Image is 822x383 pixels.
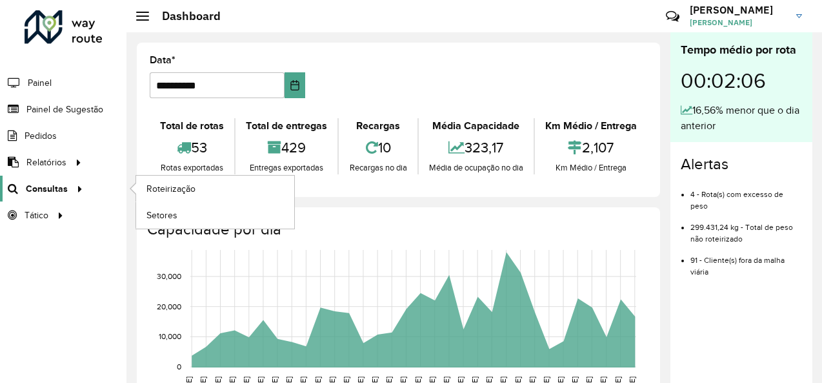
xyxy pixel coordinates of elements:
[681,41,802,59] div: Tempo médio por rota
[342,118,414,134] div: Recargas
[147,220,647,239] h4: Capacidade por dia
[342,134,414,161] div: 10
[26,182,68,196] span: Consultas
[342,161,414,174] div: Recargas no dia
[422,118,530,134] div: Média Capacidade
[157,302,181,311] text: 20,000
[690,4,787,16] h3: [PERSON_NAME]
[659,3,687,30] a: Contato Rápido
[146,209,177,222] span: Setores
[146,182,195,196] span: Roteirização
[149,9,221,23] h2: Dashboard
[538,118,644,134] div: Km Médio / Entrega
[690,179,802,212] li: 4 - Rota(s) com excesso de peso
[690,245,802,278] li: 91 - Cliente(s) fora da malha viária
[681,155,802,174] h4: Alertas
[153,161,231,174] div: Rotas exportadas
[239,118,334,134] div: Total de entregas
[285,72,305,98] button: Choose Date
[153,134,231,161] div: 53
[25,129,57,143] span: Pedidos
[538,161,644,174] div: Km Médio / Entrega
[136,202,294,228] a: Setores
[681,103,802,134] div: 16,56% menor que o dia anterior
[422,134,530,161] div: 323,17
[28,76,52,90] span: Painel
[150,52,175,68] label: Data
[422,161,530,174] div: Média de ocupação no dia
[26,156,66,169] span: Relatórios
[26,103,103,116] span: Painel de Sugestão
[239,161,334,174] div: Entregas exportadas
[681,59,802,103] div: 00:02:06
[159,332,181,340] text: 10,000
[136,176,294,202] a: Roteirização
[690,17,787,28] span: [PERSON_NAME]
[690,212,802,245] li: 299.431,24 kg - Total de peso não roteirizado
[239,134,334,161] div: 429
[177,362,181,371] text: 0
[538,134,644,161] div: 2,107
[25,209,48,222] span: Tático
[157,272,181,280] text: 30,000
[153,118,231,134] div: Total de rotas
